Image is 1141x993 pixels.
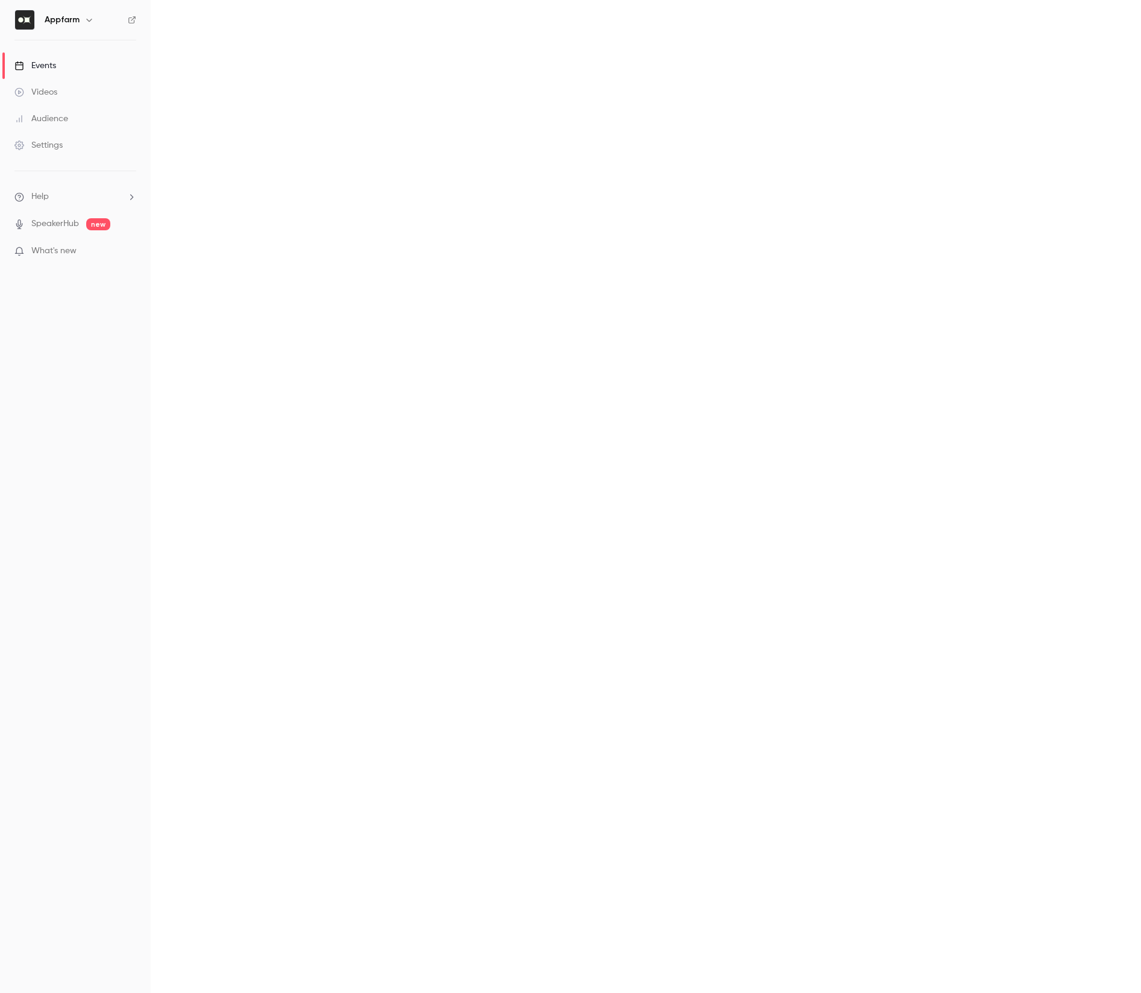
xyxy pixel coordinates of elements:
[15,10,34,30] img: Appfarm
[14,86,57,98] div: Videos
[86,218,110,230] span: new
[14,191,136,203] li: help-dropdown-opener
[31,191,49,203] span: Help
[14,60,56,72] div: Events
[45,14,80,26] h6: Appfarm
[31,245,77,257] span: What's new
[14,113,68,125] div: Audience
[14,139,63,151] div: Settings
[31,218,79,230] a: SpeakerHub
